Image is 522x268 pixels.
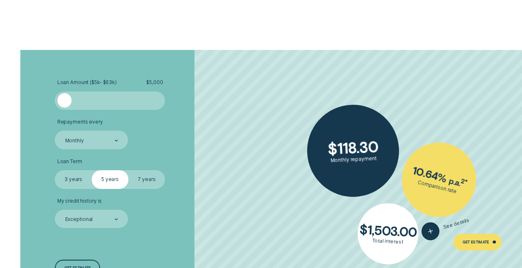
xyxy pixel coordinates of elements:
span: Loan Amount ( $5k - $63k ) [57,79,117,86]
span: Loan Term [57,159,82,165]
span: My credit history is [57,198,102,204]
div: Monthly [65,137,84,144]
span: Repayments every [57,119,103,125]
div: Exceptional [65,216,93,223]
label: 5 years [92,170,128,189]
button: See details [419,211,471,243]
label: 3 years [55,170,91,189]
label: 7 years [128,170,165,189]
span: $ 5,000 [146,79,163,86]
span: See details [442,217,470,231]
a: Get Estimate [453,234,502,251]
